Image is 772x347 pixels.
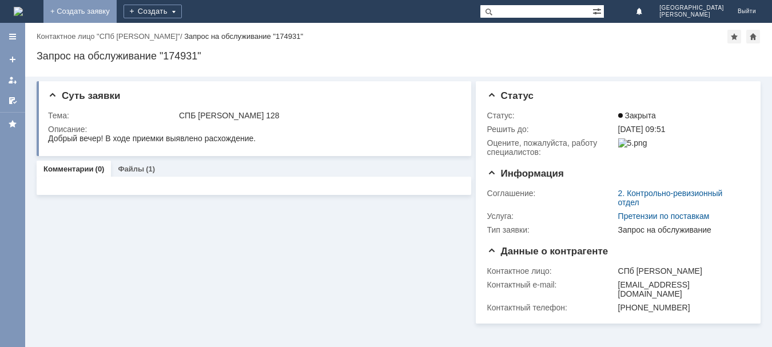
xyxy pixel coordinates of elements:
div: Услуга: [487,212,616,221]
div: Oцените, пожалуйста, работу специалистов: [487,138,616,157]
div: (0) [95,165,105,173]
div: Запрос на обслуживание "174931" [184,32,303,41]
img: logo [14,7,23,16]
span: Расширенный поиск [592,5,604,16]
div: / [37,32,184,41]
div: Тип заявки: [487,225,616,234]
div: Описание: [48,125,457,134]
div: Соглашение: [487,189,616,198]
span: Статус [487,90,534,101]
span: [DATE] 09:51 [618,125,666,134]
a: Претензии по поставкам [618,212,710,221]
div: Запрос на обслуживание "174931" [37,50,761,62]
a: Мои согласования [3,91,22,110]
div: Тема: [48,111,177,120]
div: Контактный телефон: [487,303,616,312]
div: Создать [124,5,182,18]
div: Контактное лицо: [487,266,616,276]
a: Файлы [118,165,144,173]
a: Контактное лицо "СПб [PERSON_NAME]" [37,32,180,41]
a: Создать заявку [3,50,22,69]
div: Сделать домашней страницей [746,30,760,43]
div: Решить до: [487,125,616,134]
a: Комментарии [43,165,94,173]
a: Перейти на домашнюю страницу [14,7,23,16]
span: [GEOGRAPHIC_DATA] [659,5,724,11]
img: 5.png [618,138,647,147]
span: Информация [487,168,564,179]
div: Статус: [487,111,616,120]
span: Данные о контрагенте [487,246,608,257]
div: Контактный e-mail: [487,280,616,289]
div: Запрос на обслуживание [618,225,745,234]
div: СПБ [PERSON_NAME] 128 [179,111,455,120]
div: [EMAIL_ADDRESS][DOMAIN_NAME] [618,280,745,298]
a: Мои заявки [3,71,22,89]
a: 2. Контрольно-ревизионный отдел [618,189,723,207]
span: [PERSON_NAME] [659,11,724,18]
div: [PHONE_NUMBER] [618,303,745,312]
div: СПб [PERSON_NAME] [618,266,745,276]
div: (1) [146,165,155,173]
span: Суть заявки [48,90,120,101]
span: Закрыта [618,111,656,120]
div: Добавить в избранное [727,30,741,43]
